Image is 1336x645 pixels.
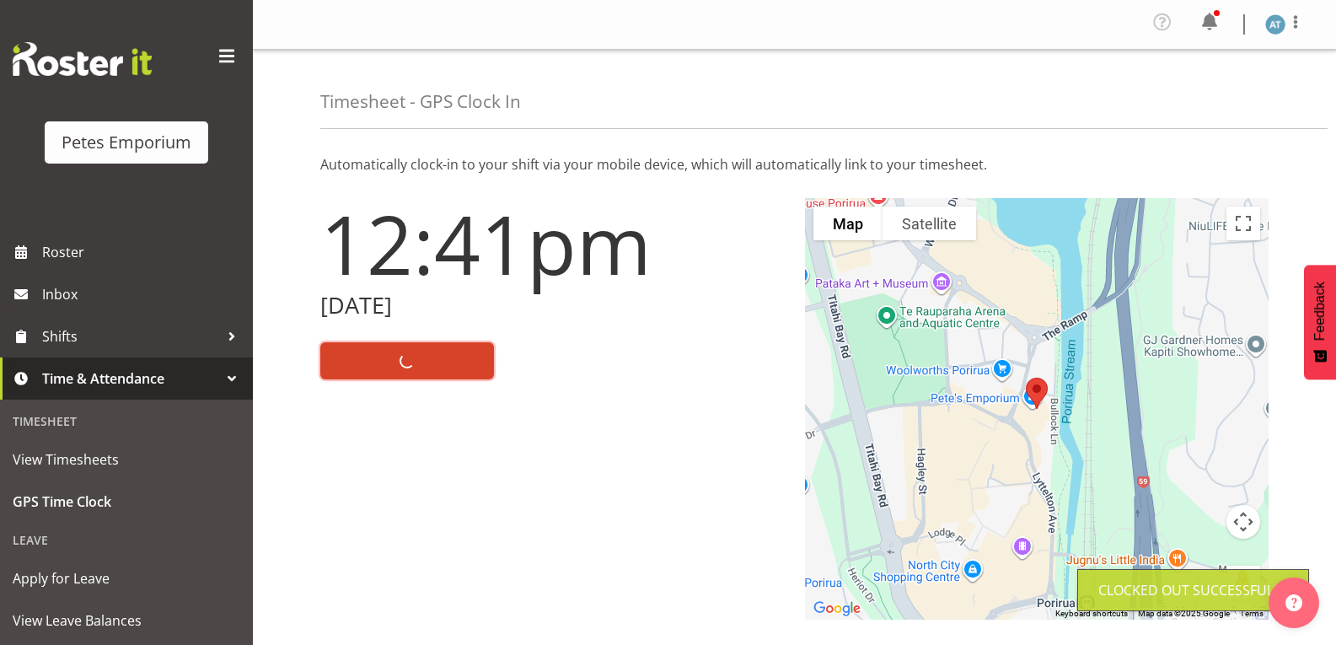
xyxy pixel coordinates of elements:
span: GPS Time Clock [13,489,240,514]
img: Rosterit website logo [13,42,152,76]
span: Roster [42,239,244,265]
span: Apply for Leave [13,566,240,591]
span: Inbox [42,282,244,307]
button: Toggle fullscreen view [1226,207,1260,240]
a: Open this area in Google Maps (opens a new window) [809,598,865,620]
h1: 12:41pm [320,198,785,289]
a: Apply for Leave [4,557,249,599]
div: Leave [4,523,249,557]
button: Show street map [813,207,883,240]
span: Map data ©2025 Google [1138,609,1230,618]
button: Show satellite imagery [883,207,976,240]
img: alex-micheal-taniwha5364.jpg [1265,14,1285,35]
button: Feedback - Show survey [1304,265,1336,379]
a: View Leave Balances [4,599,249,642]
button: Keyboard shortcuts [1055,608,1128,620]
div: Timesheet [4,404,249,438]
span: Feedback [1312,282,1328,341]
h2: [DATE] [320,293,785,319]
button: Map camera controls [1226,505,1260,539]
div: Petes Emporium [62,130,191,155]
p: Automatically clock-in to your shift via your mobile device, which will automatically link to you... [320,154,1269,175]
span: View Leave Balances [13,608,240,633]
a: GPS Time Clock [4,481,249,523]
img: help-xxl-2.png [1285,594,1302,611]
a: View Timesheets [4,438,249,481]
div: Clocked out Successfully [1098,580,1288,600]
span: View Timesheets [13,447,240,472]
a: Terms (opens in new tab) [1240,609,1264,618]
img: Google [809,598,865,620]
span: Shifts [42,324,219,349]
button: Drag Pegman onto the map to open Street View [1226,566,1260,599]
h4: Timesheet - GPS Clock In [320,92,521,111]
span: Time & Attendance [42,366,219,391]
